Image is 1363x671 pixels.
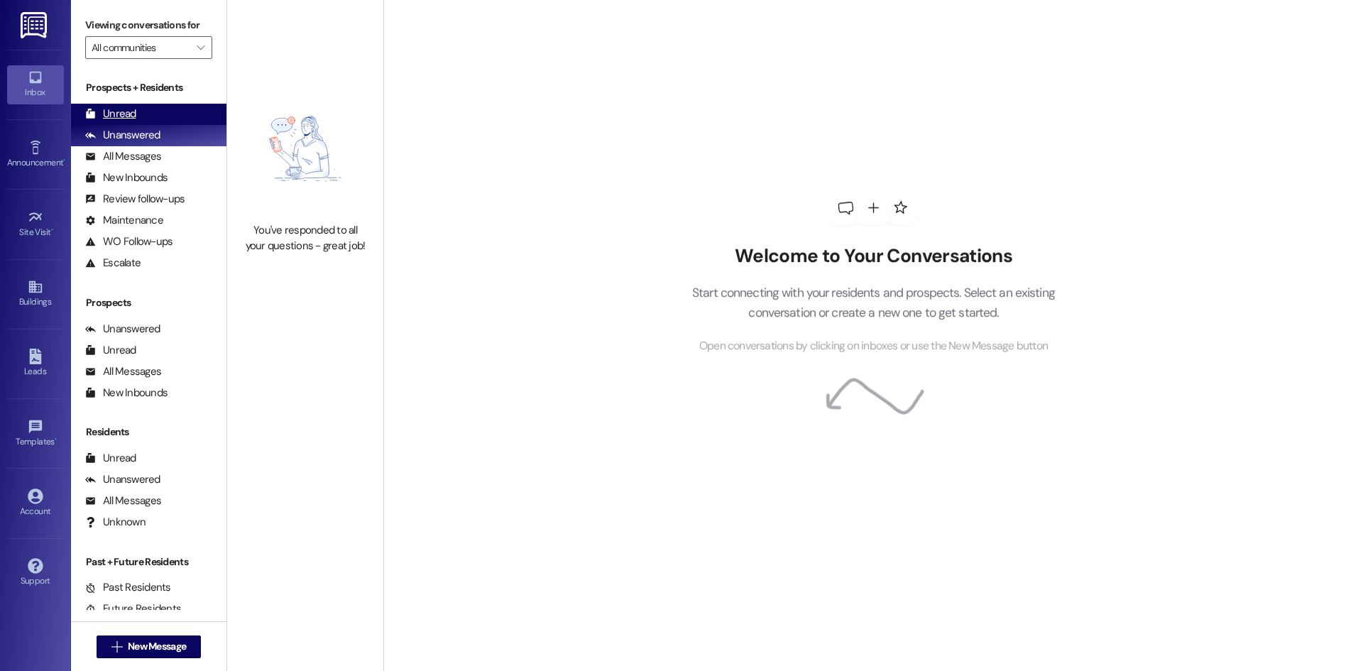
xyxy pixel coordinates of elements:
[85,192,185,207] div: Review follow-ups
[71,80,226,95] div: Prospects + Residents
[7,205,64,244] a: Site Visit •
[7,415,64,453] a: Templates •
[85,472,160,487] div: Unanswered
[85,170,168,185] div: New Inbounds
[85,213,163,228] div: Maintenance
[85,493,161,508] div: All Messages
[85,364,161,379] div: All Messages
[7,554,64,592] a: Support
[85,322,160,337] div: Unanswered
[85,256,141,271] div: Escalate
[85,234,173,249] div: WO Follow-ups
[85,515,146,530] div: Unknown
[7,484,64,523] a: Account
[85,343,136,358] div: Unread
[243,223,368,253] div: You've responded to all your questions - great job!
[71,425,226,440] div: Residents
[7,275,64,313] a: Buildings
[670,283,1076,323] p: Start connecting with your residents and prospects. Select an existing conversation or create a n...
[92,36,190,59] input: All communities
[85,451,136,466] div: Unread
[699,338,1048,356] span: Open conversations by clicking on inboxes or use the New Message button
[243,82,368,216] img: empty-state
[670,245,1076,268] h2: Welcome to Your Conversations
[71,295,226,310] div: Prospects
[197,42,204,53] i: 
[85,149,161,164] div: All Messages
[97,635,202,658] button: New Message
[85,601,181,616] div: Future Residents
[85,107,136,121] div: Unread
[51,225,53,235] span: •
[55,435,57,444] span: •
[85,128,160,143] div: Unanswered
[85,386,168,400] div: New Inbounds
[21,12,50,38] img: ResiDesk Logo
[85,14,212,36] label: Viewing conversations for
[7,344,64,383] a: Leads
[63,156,65,165] span: •
[7,65,64,104] a: Inbox
[71,555,226,569] div: Past + Future Residents
[85,580,171,595] div: Past Residents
